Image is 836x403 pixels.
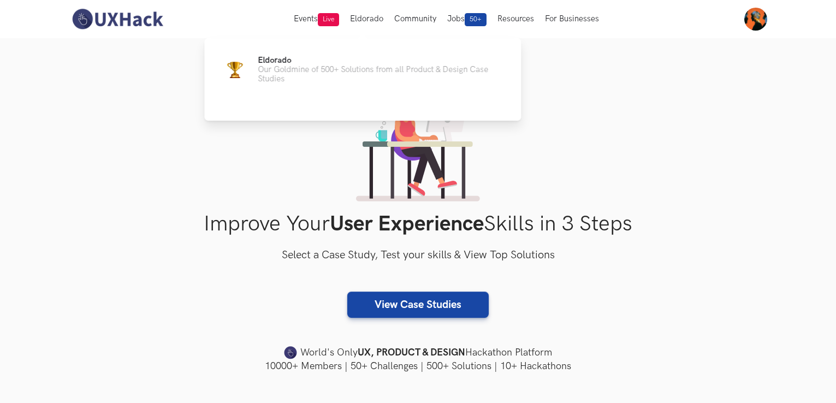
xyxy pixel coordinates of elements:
[284,346,297,360] img: uxhack-favicon-image.png
[356,83,480,201] img: lady working on laptop
[69,211,768,237] h1: Improve Your Skills in 3 Steps
[69,345,768,360] h4: World's Only Hackathon Platform
[358,345,465,360] strong: UX, PRODUCT & DESIGN
[744,8,767,31] img: Your profile pic
[318,13,339,26] span: Live
[347,292,489,318] a: View Case Studies
[69,8,166,31] img: UXHack-logo.png
[69,359,768,373] h4: 10000+ Members | 50+ Challenges | 500+ Solutions | 10+ Hackathons
[465,13,487,26] span: 50+
[227,62,243,78] img: Trophy
[330,211,484,237] strong: User Experience
[222,56,503,84] a: TrophyEldoradoOur Goldmine of 500+ Solutions from all Product & Design Case Studies
[258,65,503,84] p: Our Goldmine of 500+ Solutions from all Product & Design Case Studies
[258,56,291,65] span: Eldorado
[69,247,768,264] h3: Select a Case Study, Test your skills & View Top Solutions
